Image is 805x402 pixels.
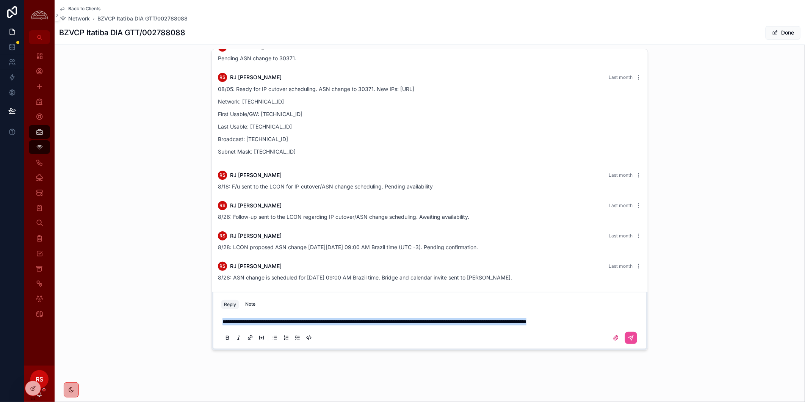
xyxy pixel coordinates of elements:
p: Subnet Mask: [TECHNICAL_ID] [218,148,642,156]
p: Network: [TECHNICAL_ID] [218,98,642,106]
span: Last month [609,75,633,80]
button: Done [766,26,800,40]
p: Broadcast: [TECHNICAL_ID] [218,135,642,143]
span: Network [68,15,90,23]
span: RJ [PERSON_NAME] [230,263,282,270]
span: RJ [PERSON_NAME] [230,232,282,240]
span: Pending ASN change to 30371. [218,55,296,62]
span: Last month [609,233,633,239]
h1: BZVCP Itatiba DIA GTT/002788088 [59,28,185,38]
button: Note [242,300,258,309]
a: Back to Clients [59,6,100,12]
button: Reply [221,300,239,309]
span: RS [219,264,226,270]
p: First Usable/GW: [TECHNICAL_ID] [218,110,642,118]
span: Last month [609,203,633,209]
img: App logo [29,9,50,21]
a: Network [59,15,90,23]
span: RS [219,75,226,81]
span: RS [36,375,43,384]
span: 8/18: F/u sent to the LCON for IP cutover/ASN change scheduling. Pending availability [218,184,433,190]
span: Last month [609,173,633,178]
span: RS [219,233,226,239]
p: Last Usable: [TECHNICAL_ID] [218,123,642,131]
span: RJ [PERSON_NAME] [230,172,282,179]
span: 8/28: LCON proposed ASN change [DATE][DATE] 09:00 AM Brazil time (UTC -3). Pending confirmation. [218,244,478,251]
span: RJ [PERSON_NAME] [230,74,282,82]
div: Note [245,301,255,308]
span: RS [219,203,226,209]
div: scrollable content [24,44,55,366]
span: RJ [PERSON_NAME] [230,202,282,210]
p: 08/05: Ready for IP cutover scheduling. ASN change to 30371. New IPs: [URL] [218,85,642,93]
span: 8/26: Follow-up sent to the LCON regarding IP cutover/ASN change scheduling. Awaiting availability. [218,214,469,220]
span: Back to Clients [68,6,100,12]
span: Last month [609,264,633,269]
span: 8/28: ASN change is scheduled for [DATE] 09:00 AM Brazil time. Bridge and calendar invite sent to... [218,275,512,281]
span: RS [219,173,226,179]
a: BZVCP Itatiba DIA GTT/002788088 [97,15,188,23]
